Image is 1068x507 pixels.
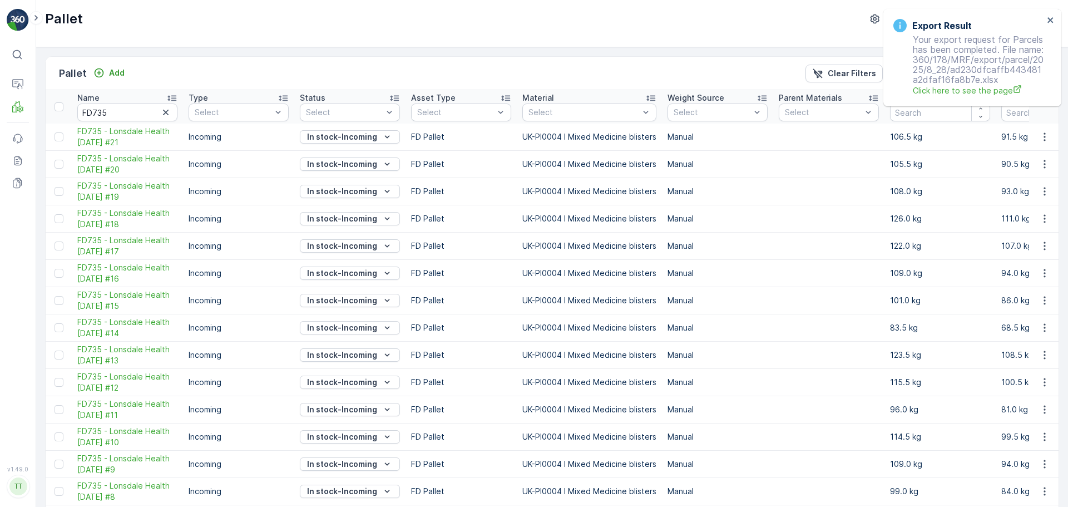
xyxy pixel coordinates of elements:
[406,478,517,505] td: FD Pallet
[406,342,517,369] td: FD Pallet
[55,323,63,332] div: Toggle Row Selected
[307,377,377,388] p: In stock-Incoming
[411,92,456,104] p: Asset Type
[55,378,63,387] div: Toggle Row Selected
[55,460,63,469] div: Toggle Row Selected
[77,289,177,312] a: FD735 - Lonsdale Health 27.08.2025 #15
[517,124,662,151] td: UK-PI0004 I Mixed Medicine blisters
[77,180,177,203] span: FD735 - Lonsdale Health [DATE] #19
[77,344,177,366] span: FD735 - Lonsdale Health [DATE] #13
[183,342,294,369] td: Incoming
[195,107,271,118] p: Select
[183,369,294,396] td: Incoming
[77,317,177,339] span: FD735 - Lonsdale Health [DATE] #14
[528,107,639,118] p: Select
[417,107,494,118] p: Select
[77,426,177,448] a: FD735 - Lonsdale Health 27.08.2025 #10
[406,396,517,424] td: FD Pallet
[77,453,177,475] span: FD735 - Lonsdale Health [DATE] #9
[183,124,294,151] td: Incoming
[55,214,63,223] div: Toggle Row Selected
[300,92,325,104] p: Status
[307,486,377,497] p: In stock-Incoming
[183,314,294,342] td: Incoming
[884,396,996,424] td: 96.0 kg
[662,151,773,178] td: Manual
[517,178,662,205] td: UK-PI0004 I Mixed Medicine blisters
[406,451,517,478] td: FD Pallet
[77,371,177,393] a: FD735 - Lonsdale Health 27.08.2025 #12
[406,287,517,314] td: FD Pallet
[884,314,996,342] td: 83.5 kg
[77,126,177,148] span: FD735 - Lonsdale Health [DATE] #21
[662,205,773,233] td: Manual
[77,344,177,366] a: FD735 - Lonsdale Health 27.08.2025 #13
[183,178,294,205] td: Incoming
[307,159,377,170] p: In stock-Incoming
[55,432,63,441] div: Toggle Row Selected
[300,267,400,280] button: In stock-Incoming
[55,132,63,141] div: Toggle Row Selected
[307,322,377,333] p: In stock-Incoming
[183,151,294,178] td: Incoming
[912,19,972,32] h3: Export Result
[662,124,773,151] td: Manual
[307,295,377,306] p: In stock-Incoming
[662,396,773,424] td: Manual
[517,424,662,451] td: UK-PI0004 I Mixed Medicine blisters
[55,296,63,305] div: Toggle Row Selected
[307,350,377,361] p: In stock-Incoming
[406,124,517,151] td: FD Pallet
[55,187,63,196] div: Toggle Row Selected
[55,351,63,360] div: Toggle Row Selected
[674,107,750,118] p: Select
[307,459,377,470] p: In stock-Incoming
[884,424,996,451] td: 114.5 kg
[77,153,177,175] a: FD735 - Lonsdale Health 27.08.2025 #20
[300,348,400,362] button: In stock-Incoming
[522,92,554,104] p: Material
[77,480,177,503] a: FD735 - Lonsdale Health 27.08.2025 #8
[300,403,400,416] button: In stock-Incoming
[406,314,517,342] td: FD Pallet
[77,398,177,421] a: FD735 - Lonsdale Health 27.08.2025 #11
[884,451,996,478] td: 109.0 kg
[77,371,177,393] span: FD735 - Lonsdale Health [DATE] #12
[183,424,294,451] td: Incoming
[77,426,177,448] span: FD735 - Lonsdale Health [DATE] #10
[517,451,662,478] td: UK-PI0004 I Mixed Medicine blisters
[77,262,177,284] span: FD735 - Lonsdale Health [DATE] #16
[406,151,517,178] td: FD Pallet
[189,92,208,104] p: Type
[662,233,773,260] td: Manual
[77,104,177,121] input: Search
[77,92,100,104] p: Name
[77,480,177,503] span: FD735 - Lonsdale Health [DATE] #8
[517,396,662,424] td: UK-PI0004 I Mixed Medicine blisters
[828,68,876,79] p: Clear Filters
[884,287,996,314] td: 101.0 kg
[77,235,177,257] span: FD735 - Lonsdale Health [DATE] #17
[300,376,400,389] button: In stock-Incoming
[662,314,773,342] td: Manual
[306,107,383,118] p: Select
[300,485,400,498] button: In stock-Incoming
[307,213,377,224] p: In stock-Incoming
[1047,16,1055,26] button: close
[805,65,883,82] button: Clear Filters
[884,124,996,151] td: 106.5 kg
[517,205,662,233] td: UK-PI0004 I Mixed Medicine blisters
[109,67,125,78] p: Add
[77,153,177,175] span: FD735 - Lonsdale Health [DATE] #20
[307,240,377,252] p: In stock-Incoming
[300,430,400,444] button: In stock-Incoming
[662,424,773,451] td: Manual
[406,233,517,260] td: FD Pallet
[9,478,27,495] div: TT
[77,180,177,203] a: FD735 - Lonsdale Health 27.08.2025 #19
[183,478,294,505] td: Incoming
[406,205,517,233] td: FD Pallet
[517,478,662,505] td: UK-PI0004 I Mixed Medicine blisters
[77,317,177,339] a: FD735 - Lonsdale Health 27.08.2025 #14
[884,178,996,205] td: 108.0 kg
